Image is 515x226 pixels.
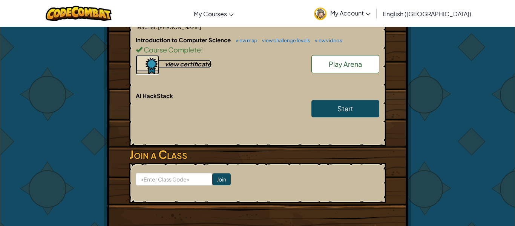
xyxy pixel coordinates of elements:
img: avatar [314,8,326,20]
span: [PERSON_NAME] [157,23,201,30]
a: view certificate [136,60,211,68]
a: Start [311,100,379,117]
input: <Enter Class Code> [136,173,212,186]
div: view certificate [165,60,211,68]
input: Join [212,173,231,185]
a: My Account [310,2,374,25]
span: My Courses [194,10,227,18]
img: certificate-icon.png [136,55,159,75]
a: view videos [311,37,342,43]
span: AI HackStack [136,92,173,99]
a: view challenge levels [258,37,310,43]
span: Introduction to Computer Science [136,36,232,43]
h3: Join a Class [129,146,386,163]
span: Course Complete [143,45,201,54]
span: English ([GEOGRAPHIC_DATA]) [383,10,471,18]
span: Start [337,104,353,113]
a: English ([GEOGRAPHIC_DATA]) [379,3,475,24]
span: : [156,23,157,30]
span: My Account [330,9,371,17]
span: Play Arena [329,60,362,68]
span: ! [201,45,203,54]
a: view map [232,37,257,43]
a: My Courses [190,3,238,24]
img: CodeCombat logo [46,6,112,21]
span: Teacher [136,23,156,30]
